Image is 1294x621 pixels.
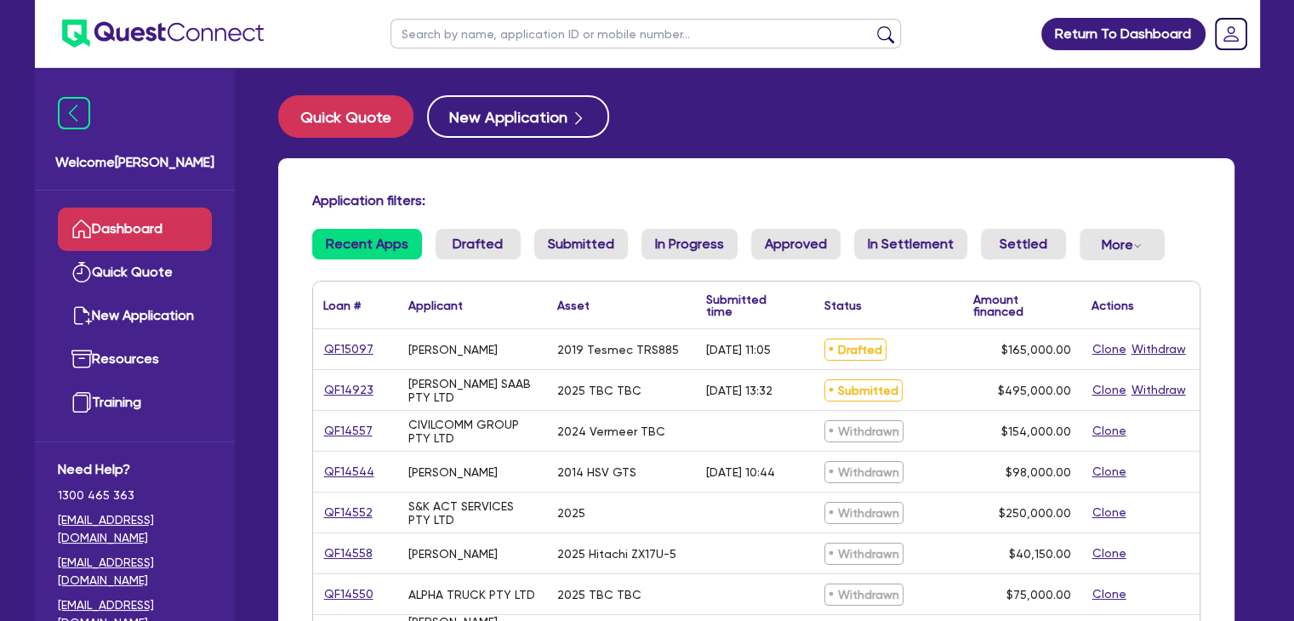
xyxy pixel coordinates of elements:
[1131,339,1187,359] button: Withdraw
[436,229,521,259] a: Drafted
[278,95,413,138] button: Quick Quote
[408,299,463,311] div: Applicant
[1092,299,1134,311] div: Actions
[824,339,886,361] span: Drafted
[999,506,1071,520] span: $250,000.00
[71,349,92,369] img: resources
[557,506,585,520] div: 2025
[71,262,92,282] img: quick-quote
[58,487,212,504] span: 1300 465 363
[58,294,212,338] a: New Application
[706,465,775,479] div: [DATE] 10:44
[706,384,772,397] div: [DATE] 13:32
[751,229,841,259] a: Approved
[323,503,373,522] a: QF14552
[278,95,427,138] a: Quick Quote
[1080,229,1165,260] button: Dropdown toggle
[557,588,641,601] div: 2025 TBC TBC
[323,421,373,441] a: QF14557
[427,95,609,138] button: New Application
[854,229,967,259] a: In Settlement
[58,554,212,590] a: [EMAIL_ADDRESS][DOMAIN_NAME]
[1092,544,1127,563] button: Clone
[408,465,498,479] div: [PERSON_NAME]
[981,229,1066,259] a: Settled
[323,544,373,563] a: QF14558
[1131,380,1187,400] button: Withdraw
[1209,12,1253,56] a: Dropdown toggle
[1092,462,1127,481] button: Clone
[824,299,862,311] div: Status
[534,229,628,259] a: Submitted
[1006,588,1071,601] span: $75,000.00
[824,502,904,524] span: Withdrawn
[408,377,537,404] div: [PERSON_NAME] SAAB PTY LTD
[58,511,212,547] a: [EMAIL_ADDRESS][DOMAIN_NAME]
[408,343,498,356] div: [PERSON_NAME]
[58,381,212,424] a: Training
[998,384,1071,397] span: $495,000.00
[557,384,641,397] div: 2025 TBC TBC
[973,293,1071,317] div: Amount financed
[1041,18,1206,50] a: Return To Dashboard
[1001,424,1071,438] span: $154,000.00
[1092,584,1127,604] button: Clone
[706,343,771,356] div: [DATE] 11:05
[1006,465,1071,479] span: $98,000.00
[408,499,537,527] div: S&K ACT SERVICES PTY LTD
[408,418,537,445] div: CIVILCOMM GROUP PTY LTD
[1092,339,1127,359] button: Clone
[824,543,904,565] span: Withdrawn
[1092,421,1127,441] button: Clone
[408,547,498,561] div: [PERSON_NAME]
[312,229,422,259] a: Recent Apps
[71,392,92,413] img: training
[62,20,264,48] img: quest-connect-logo-blue
[824,461,904,483] span: Withdrawn
[1092,503,1127,522] button: Clone
[408,588,535,601] div: ALPHA TRUCK PTY LTD
[312,192,1200,208] h4: Application filters:
[323,339,374,359] a: QF15097
[1009,547,1071,561] span: $40,150.00
[557,299,590,311] div: Asset
[323,380,374,400] a: QF14923
[1001,343,1071,356] span: $165,000.00
[390,19,901,48] input: Search by name, application ID or mobile number...
[323,462,375,481] a: QF14544
[824,379,903,402] span: Submitted
[323,584,374,604] a: QF14550
[557,424,665,438] div: 2024 Vermeer TBC
[824,420,904,442] span: Withdrawn
[557,547,676,561] div: 2025 Hitachi ZX17U-5
[58,208,212,251] a: Dashboard
[323,299,361,311] div: Loan #
[58,459,212,480] span: Need Help?
[824,584,904,606] span: Withdrawn
[706,293,789,317] div: Submitted time
[557,465,636,479] div: 2014 HSV GTS
[58,97,90,129] img: icon-menu-close
[58,251,212,294] a: Quick Quote
[1092,380,1127,400] button: Clone
[557,343,679,356] div: 2019 Tesmec TRS885
[71,305,92,326] img: new-application
[58,338,212,381] a: Resources
[55,152,214,173] span: Welcome [PERSON_NAME]
[641,229,738,259] a: In Progress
